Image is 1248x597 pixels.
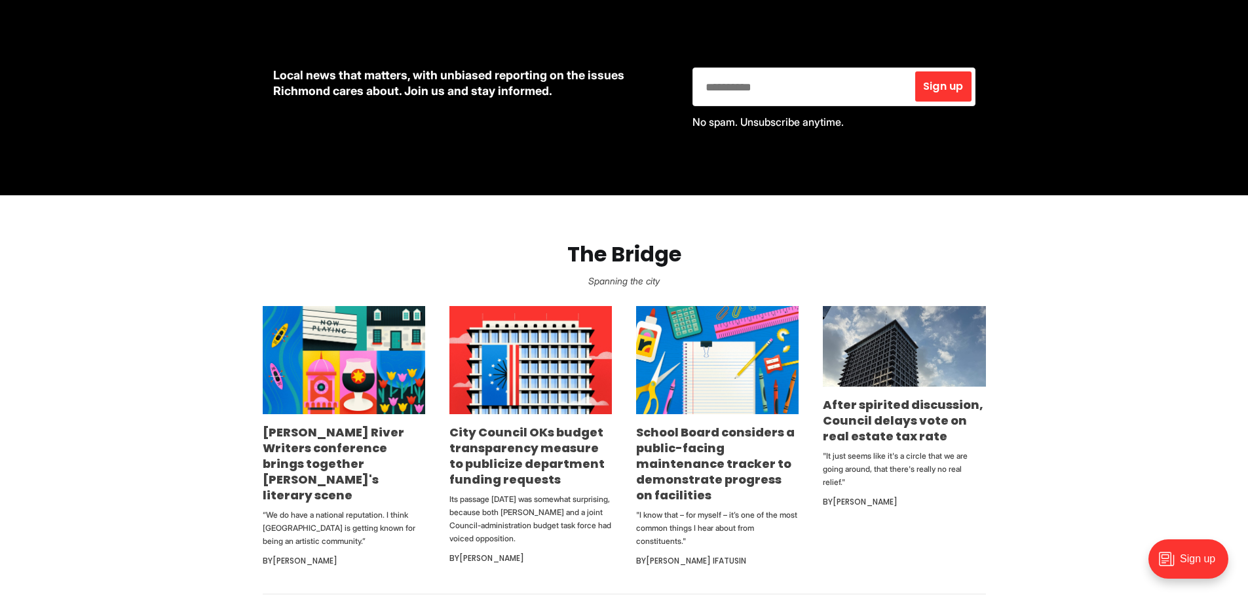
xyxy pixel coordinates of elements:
button: Sign up [915,71,971,102]
a: [PERSON_NAME] [273,555,337,566]
span: No spam. Unsubscribe anytime. [692,115,844,128]
div: By [823,494,985,510]
div: By [636,553,799,569]
p: Its passage [DATE] was somewhat surprising, because both [PERSON_NAME] and a joint Council-admini... [449,493,612,545]
div: By [263,553,425,569]
img: James River Writers conference brings together Richmond's literary scene [263,306,425,414]
a: [PERSON_NAME] River Writers conference brings together [PERSON_NAME]'s literary scene [263,424,404,503]
p: “We do have a national reputation. I think [GEOGRAPHIC_DATA] is getting known for being an artist... [263,509,425,548]
img: School Board considers a public-facing maintenance tracker to demonstrate progress on facilities [636,306,799,414]
img: After spirited discussion, Council delays vote on real estate tax rate [823,306,985,387]
span: Sign up [923,81,963,92]
a: City Council OKs budget transparency measure to publicize department funding requests [449,424,605,488]
p: Spanning the city [21,272,1227,290]
a: School Board considers a public-facing maintenance tracker to demonstrate progress on facilities [636,424,795,503]
h2: The Bridge [21,242,1227,267]
a: [PERSON_NAME] [833,496,898,507]
p: "I know that – for myself – it’s one of the most common things I hear about from constituents." [636,509,799,548]
a: [PERSON_NAME] [459,552,524,564]
a: After spirited discussion, Council delays vote on real estate tax rate [823,396,983,444]
p: Local news that matters, with unbiased reporting on the issues Richmond cares about. Join us and ... [273,67,671,99]
div: By [449,550,612,566]
a: [PERSON_NAME] Ifatusin [646,555,746,566]
img: City Council OKs budget transparency measure to publicize department funding requests [449,306,612,414]
iframe: portal-trigger [1137,533,1248,597]
p: "It just seems like it's a circle that we are going around, that there's really no real relief." [823,450,985,489]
